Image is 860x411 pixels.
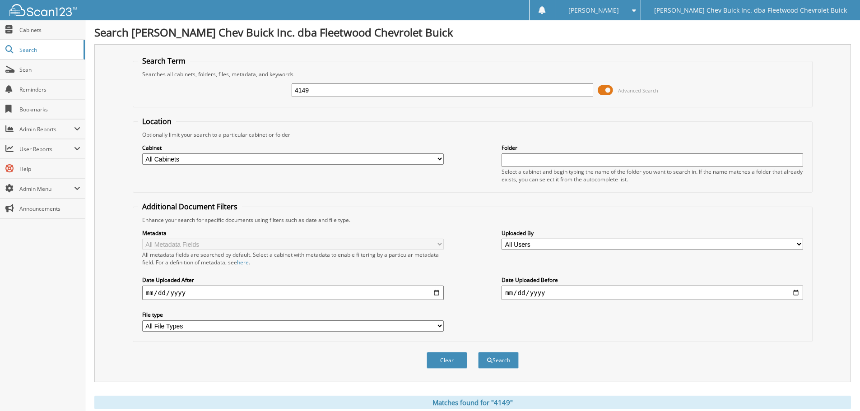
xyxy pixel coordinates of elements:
[502,144,803,152] label: Folder
[142,276,444,284] label: Date Uploaded After
[478,352,519,369] button: Search
[142,251,444,266] div: All metadata fields are searched by default. Select a cabinet with metadata to enable filtering b...
[138,56,190,66] legend: Search Term
[19,86,80,93] span: Reminders
[19,165,80,173] span: Help
[618,87,658,94] span: Advanced Search
[568,8,619,13] span: [PERSON_NAME]
[502,286,803,300] input: end
[19,125,74,133] span: Admin Reports
[138,131,808,139] div: Optionally limit your search to a particular cabinet or folder
[94,25,851,40] h1: Search [PERSON_NAME] Chev Buick Inc. dba Fleetwood Chevrolet Buick
[19,185,74,193] span: Admin Menu
[502,229,803,237] label: Uploaded By
[142,229,444,237] label: Metadata
[138,202,242,212] legend: Additional Document Filters
[142,286,444,300] input: start
[19,145,74,153] span: User Reports
[502,276,803,284] label: Date Uploaded Before
[138,70,808,78] div: Searches all cabinets, folders, files, metadata, and keywords
[654,8,847,13] span: [PERSON_NAME] Chev Buick Inc. dba Fleetwood Chevrolet Buick
[502,168,803,183] div: Select a cabinet and begin typing the name of the folder you want to search in. If the name match...
[19,106,80,113] span: Bookmarks
[142,144,444,152] label: Cabinet
[138,216,808,224] div: Enhance your search for specific documents using filters such as date and file type.
[142,311,444,319] label: File type
[19,46,79,54] span: Search
[138,116,176,126] legend: Location
[94,396,851,409] div: Matches found for "4149"
[19,205,80,212] span: Announcements
[427,352,467,369] button: Clear
[237,259,249,266] a: here
[19,26,80,34] span: Cabinets
[19,66,80,74] span: Scan
[9,4,77,16] img: scan123-logo-white.svg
